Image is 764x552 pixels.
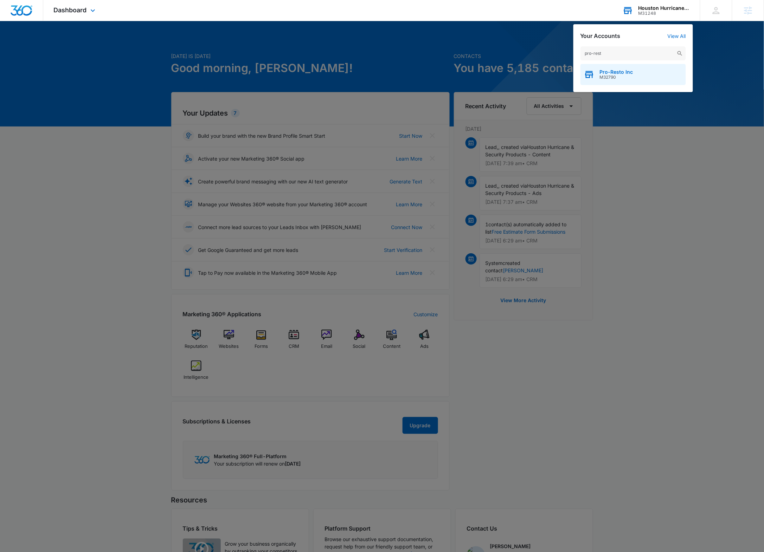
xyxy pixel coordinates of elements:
[54,6,87,14] span: Dashboard
[668,33,686,39] a: View All
[580,64,686,85] button: Pro-Resto IncM32790
[638,11,690,16] div: account id
[638,5,690,11] div: account name
[600,69,633,75] span: Pro-Resto Inc
[580,46,686,60] input: Search Accounts
[600,75,633,80] span: M32790
[580,33,621,39] h2: Your Accounts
